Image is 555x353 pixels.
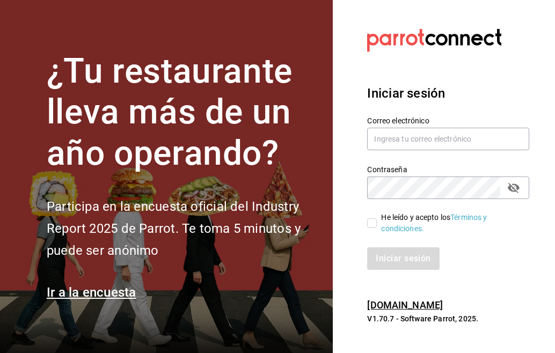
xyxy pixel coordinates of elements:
input: Ingresa tu correo electrónico [367,128,529,150]
button: campo de contraseña [505,179,523,197]
font: Correo electrónico [367,116,429,124]
font: ¿Tu restaurante lleva más de un año operando? [47,51,293,174]
font: V1.70.7 - Software Parrot, 2025. [367,314,478,323]
a: Ir a la encuesta [47,285,136,300]
font: Contraseña [367,165,407,173]
font: Participa en la encuesta oficial del Industry Report 2025 de Parrot. Te toma 5 minutos y puede se... [47,199,301,258]
a: Términos y condiciones. [381,213,487,233]
a: [DOMAIN_NAME] [367,299,443,311]
font: Iniciar sesión [367,86,445,101]
font: He leído y acepto los [381,213,450,222]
